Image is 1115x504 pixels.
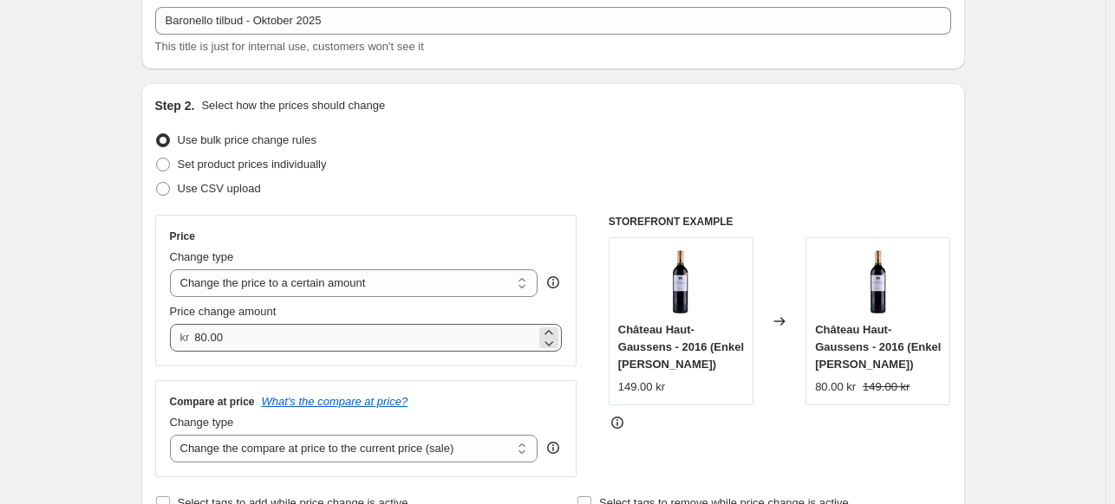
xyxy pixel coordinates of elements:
[201,97,385,114] p: Select how the prices should change
[844,247,913,316] img: ChateauHaut-Gaussens-2016_vh0488_80x.jpg
[170,305,277,318] span: Price change amount
[170,416,234,429] span: Change type
[863,378,910,396] strike: 149.00 kr
[544,439,562,456] div: help
[155,40,424,53] span: This title is just for internal use, customers won't see it
[178,182,261,195] span: Use CSV upload
[618,378,665,396] div: 149.00 kr
[178,133,316,146] span: Use bulk price change rules
[646,247,715,316] img: ChateauHaut-Gaussens-2016_vh0488_80x.jpg
[815,378,856,396] div: 80.00 kr
[178,158,327,171] span: Set product prices individually
[609,215,951,229] h6: STOREFRONT EXAMPLE
[262,395,408,408] button: What's the compare at price?
[618,323,744,371] span: Château Haut-Gaussens - 2016 (Enkel [PERSON_NAME])
[155,97,195,114] h2: Step 2.
[194,324,536,352] input: 80.00
[155,7,951,35] input: 30% off holiday sale
[170,250,234,263] span: Change type
[170,395,255,409] h3: Compare at price
[180,331,190,344] span: kr
[544,274,562,291] div: help
[815,323,941,371] span: Château Haut-Gaussens - 2016 (Enkel [PERSON_NAME])
[170,229,195,243] h3: Price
